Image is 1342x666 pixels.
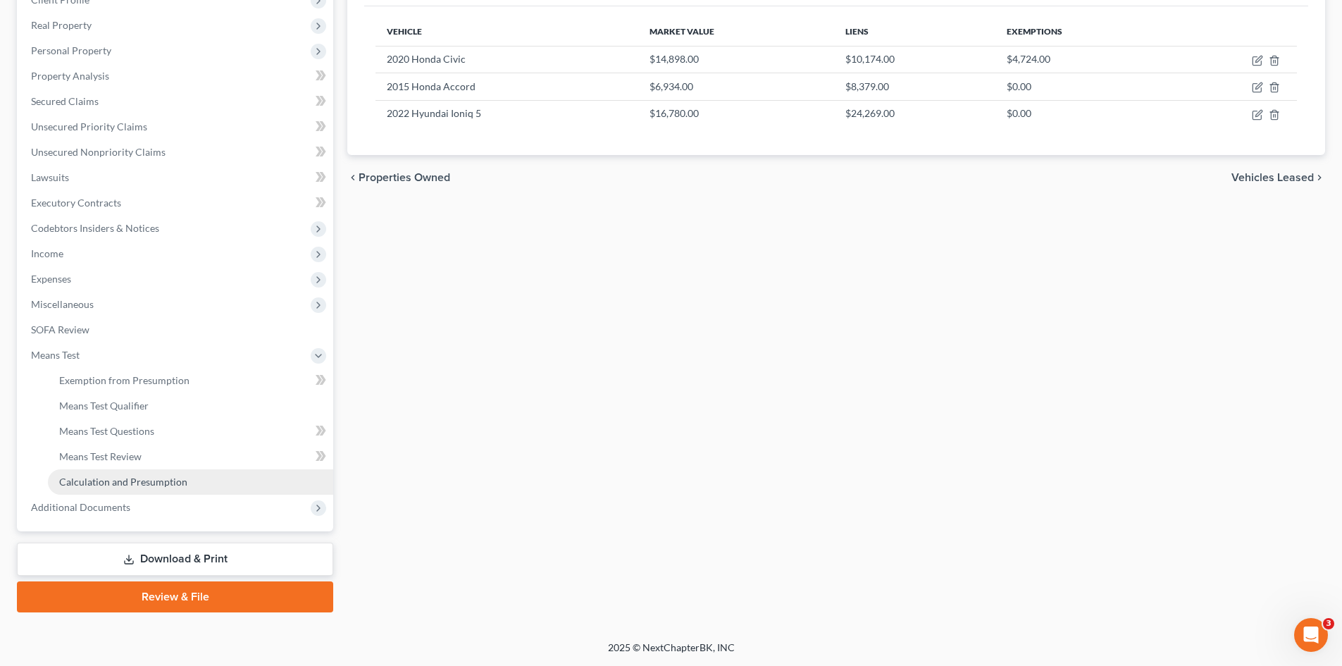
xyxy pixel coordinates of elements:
[31,349,80,361] span: Means Test
[995,46,1171,73] td: $4,724.00
[48,469,333,495] a: Calculation and Presumption
[375,46,638,73] td: 2020 Honda Civic
[375,100,638,127] td: 2022 Hyundai Ioniq 5
[270,641,1073,666] div: 2025 © NextChapterBK, INC
[20,165,333,190] a: Lawsuits
[31,171,69,183] span: Lawsuits
[834,100,995,127] td: $24,269.00
[31,197,121,209] span: Executory Contracts
[1314,172,1325,183] i: chevron_right
[31,121,147,132] span: Unsecured Priority Claims
[995,73,1171,100] td: $0.00
[1323,618,1334,629] span: 3
[20,140,333,165] a: Unsecured Nonpriority Claims
[1231,172,1314,183] span: Vehicles Leased
[59,374,190,386] span: Exemption from Presumption
[59,450,142,462] span: Means Test Review
[17,543,333,576] a: Download & Print
[375,18,638,46] th: Vehicle
[20,317,333,343] a: SOFA Review
[48,393,333,419] a: Means Test Qualifier
[17,581,333,612] a: Review & File
[31,501,130,513] span: Additional Documents
[20,114,333,140] a: Unsecured Priority Claims
[995,18,1171,46] th: Exemptions
[31,95,99,107] span: Secured Claims
[59,400,149,412] span: Means Test Qualifier
[359,172,450,183] span: Properties Owned
[31,247,63,259] span: Income
[638,18,834,46] th: Market Value
[48,444,333,469] a: Means Test Review
[638,100,834,127] td: $16,780.00
[995,100,1171,127] td: $0.00
[638,46,834,73] td: $14,898.00
[31,19,92,31] span: Real Property
[31,222,159,234] span: Codebtors Insiders & Notices
[20,89,333,114] a: Secured Claims
[31,273,71,285] span: Expenses
[375,73,638,100] td: 2015 Honda Accord
[31,70,109,82] span: Property Analysis
[20,63,333,89] a: Property Analysis
[48,368,333,393] a: Exemption from Presumption
[1294,618,1328,652] iframe: Intercom live chat
[1231,172,1325,183] button: Vehicles Leased chevron_right
[31,298,94,310] span: Miscellaneous
[59,425,154,437] span: Means Test Questions
[20,190,333,216] a: Executory Contracts
[834,46,995,73] td: $10,174.00
[347,172,359,183] i: chevron_left
[48,419,333,444] a: Means Test Questions
[834,73,995,100] td: $8,379.00
[638,73,834,100] td: $6,934.00
[31,146,166,158] span: Unsecured Nonpriority Claims
[31,323,89,335] span: SOFA Review
[59,476,187,488] span: Calculation and Presumption
[834,18,995,46] th: Liens
[347,172,450,183] button: chevron_left Properties Owned
[31,44,111,56] span: Personal Property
